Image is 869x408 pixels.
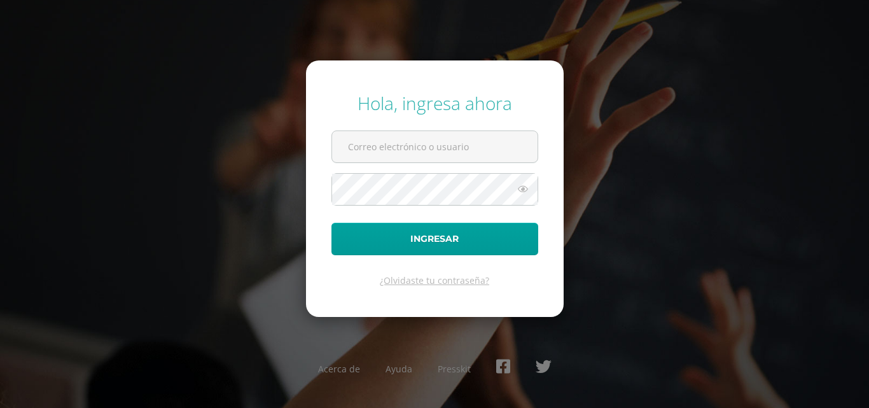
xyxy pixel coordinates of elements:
[332,131,538,162] input: Correo electrónico o usuario
[318,363,360,375] a: Acerca de
[386,363,412,375] a: Ayuda
[380,274,489,286] a: ¿Olvidaste tu contraseña?
[331,91,538,115] div: Hola, ingresa ahora
[438,363,471,375] a: Presskit
[331,223,538,255] button: Ingresar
